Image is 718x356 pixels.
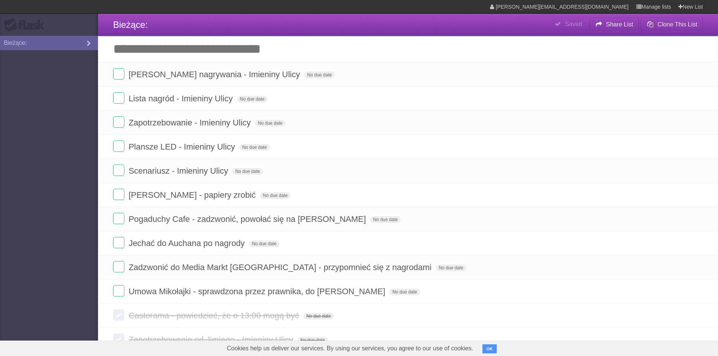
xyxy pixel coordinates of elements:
span: Bieżące: [113,20,148,30]
span: [PERSON_NAME] nagrywania - Imieniny Ulicy [129,70,302,79]
label: Done [113,92,124,104]
span: Zapotrzebowanie od Jimiego - Imieniny Ulicy [129,335,295,344]
span: No due date [237,96,268,102]
span: Plansze LED - Imieniny Ulicy [129,142,237,151]
label: Done [113,333,124,345]
span: Cookies help us deliver our services. By using our services, you agree to our use of cookies. [219,341,481,356]
button: Clone This List [641,18,703,31]
label: Done [113,285,124,296]
span: Lista nagród - Imieniny Ulicy [129,94,234,103]
span: No due date [370,216,401,223]
span: No due date [255,120,285,127]
span: Zapotrzebowanie - Imieniny Ulicy [129,118,253,127]
label: Done [113,309,124,321]
span: Pogaduchy Cafe - zadzwonić, powołać się na [PERSON_NAME] [129,214,368,224]
span: No due date [304,72,335,78]
span: Scenariusz - Imieniny Ulicy [129,166,230,176]
span: No due date [436,264,466,271]
button: Share List [589,18,639,31]
span: No due date [297,337,328,344]
b: Share List [606,21,633,28]
label: Done [113,261,124,272]
span: Jechać do Auchana po nagrody [129,238,246,248]
span: Castorama - powiedzieć, że o 13:00 mogą być [129,311,301,320]
span: Umowa Mikołajki - sprawdzona przez prawnika, do [PERSON_NAME] [129,287,387,296]
label: Done [113,116,124,128]
label: Done [113,189,124,200]
span: No due date [232,168,263,175]
label: Done [113,213,124,224]
span: No due date [249,240,280,247]
span: No due date [239,144,270,151]
div: Flask [4,18,49,32]
b: Saved [565,21,582,27]
b: Clone This List [657,21,697,28]
label: Done [113,141,124,152]
span: Zadzwonić do Media Markt [GEOGRAPHIC_DATA] - przypomnieć się z nagrodami [129,263,433,272]
label: Done [113,237,124,248]
span: No due date [260,192,291,199]
span: No due date [303,313,334,319]
label: Done [113,165,124,176]
button: OK [482,344,497,353]
span: No due date [389,289,420,295]
label: Done [113,68,124,79]
span: [PERSON_NAME] - papiery zrobić [129,190,257,200]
